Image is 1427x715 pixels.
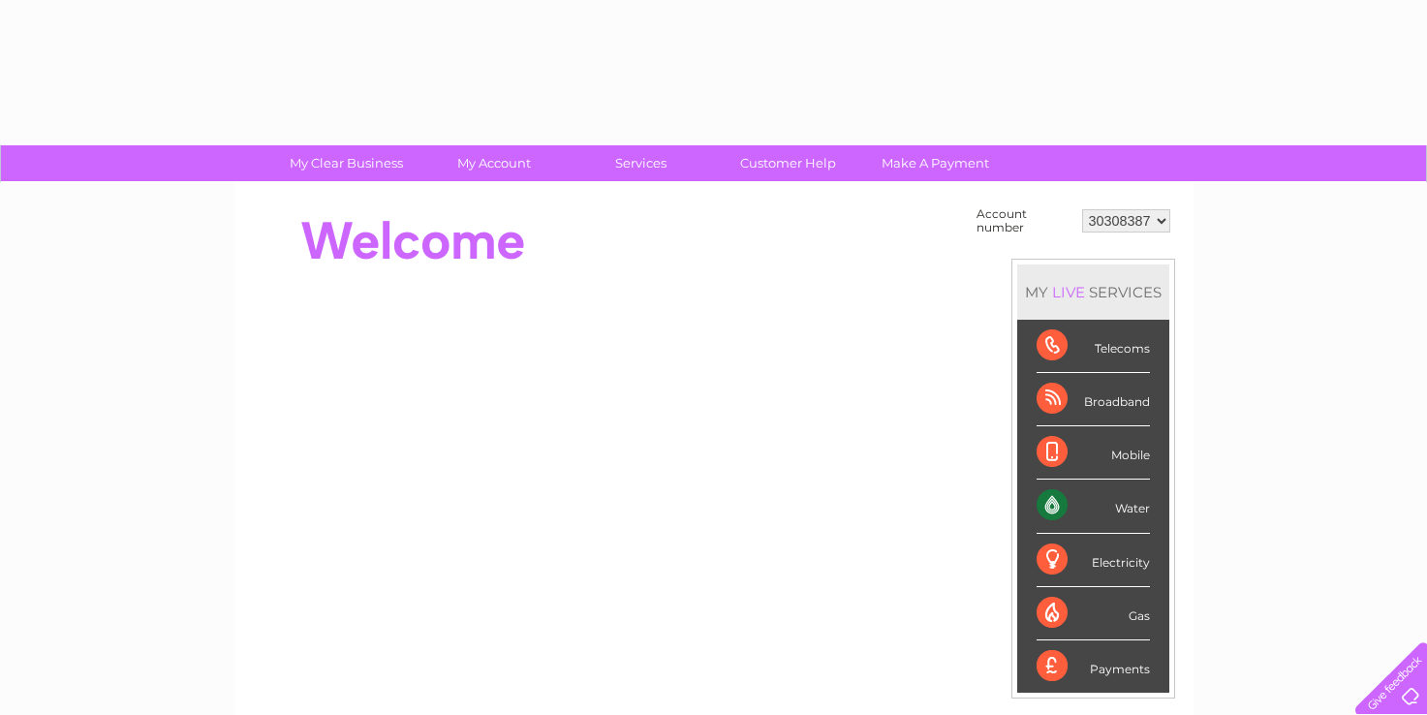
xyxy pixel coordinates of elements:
[414,145,574,181] a: My Account
[1037,373,1150,426] div: Broadband
[1048,283,1089,301] div: LIVE
[1017,264,1169,320] div: MY SERVICES
[1037,640,1150,693] div: Payments
[1037,480,1150,533] div: Water
[266,145,426,181] a: My Clear Business
[1037,587,1150,640] div: Gas
[561,145,721,181] a: Services
[1037,320,1150,373] div: Telecoms
[1037,534,1150,587] div: Electricity
[708,145,868,181] a: Customer Help
[1037,426,1150,480] div: Mobile
[855,145,1015,181] a: Make A Payment
[972,202,1077,239] td: Account number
